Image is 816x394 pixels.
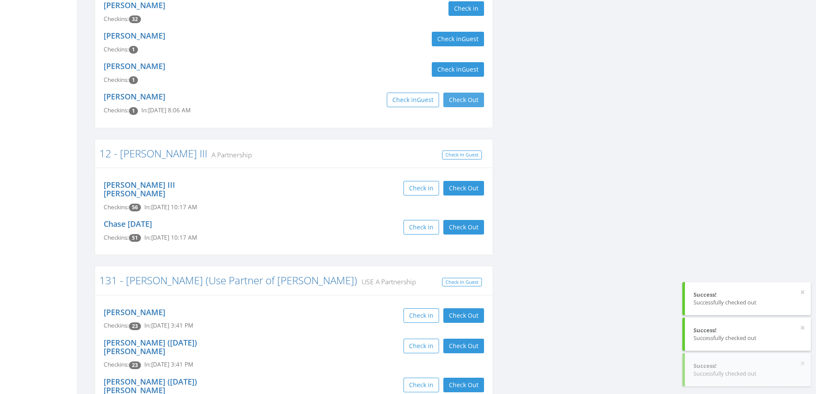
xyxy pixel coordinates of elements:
[443,378,484,392] button: Check Out
[129,361,141,369] span: Checkin count
[693,334,802,342] div: Successfully checked out
[693,370,802,378] div: Successfully checked out
[144,203,197,211] span: In: [DATE] 10:17 AM
[800,324,805,332] button: ×
[129,234,141,242] span: Checkin count
[443,308,484,323] button: Check Out
[693,298,802,307] div: Successfully checked out
[129,15,141,23] span: Checkin count
[443,93,484,107] button: Check Out
[144,234,197,241] span: In: [DATE] 10:17 AM
[144,322,193,329] span: In: [DATE] 3:41 PM
[104,203,129,211] span: Checkins:
[129,46,138,54] span: Checkin count
[129,204,141,211] span: Checkin count
[462,35,478,43] span: Guest
[417,96,433,104] span: Guest
[104,337,197,356] a: [PERSON_NAME] ([DATE]) [PERSON_NAME]
[207,150,252,159] small: A Partnership
[443,339,484,353] button: Check Out
[104,45,129,53] span: Checkins:
[387,93,439,107] button: Check inGuest
[357,277,416,286] small: USE A Partnership
[104,307,165,317] a: [PERSON_NAME]
[144,361,193,368] span: In: [DATE] 3:41 PM
[99,273,357,287] a: 131 - [PERSON_NAME] (Use Partner of [PERSON_NAME])
[462,65,478,73] span: Guest
[141,106,191,114] span: In: [DATE] 8:06 AM
[693,362,802,370] div: Success!
[442,278,482,287] a: Check In Guest
[432,62,484,77] button: Check inGuest
[104,15,129,23] span: Checkins:
[432,32,484,46] button: Check inGuest
[104,106,129,114] span: Checkins:
[404,308,439,323] button: Check in
[104,61,165,71] a: [PERSON_NAME]
[104,30,165,41] a: [PERSON_NAME]
[129,76,138,84] span: Checkin count
[693,326,802,334] div: Success!
[104,361,129,368] span: Checkins:
[104,234,129,241] span: Checkins:
[104,76,129,84] span: Checkins:
[443,220,484,235] button: Check Out
[693,291,802,299] div: Success!
[404,378,439,392] button: Check in
[104,180,175,199] a: [PERSON_NAME] III [PERSON_NAME]
[404,339,439,353] button: Check in
[129,107,138,115] span: Checkin count
[448,1,484,16] button: Check in
[404,220,439,235] button: Check in
[104,219,152,229] a: Chase [DATE]
[104,91,165,102] a: [PERSON_NAME]
[104,322,129,329] span: Checkins:
[442,150,482,159] a: Check In Guest
[99,146,207,160] a: 12 - [PERSON_NAME] III
[800,359,805,368] button: ×
[800,288,805,297] button: ×
[129,322,141,330] span: Checkin count
[443,181,484,195] button: Check Out
[404,181,439,195] button: Check in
